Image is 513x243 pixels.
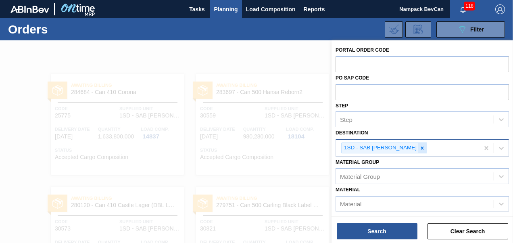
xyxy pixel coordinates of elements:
h1: Orders [8,25,119,34]
div: Order Review Request [405,21,431,38]
button: Filter [436,21,505,38]
span: Reports [304,4,325,14]
span: Tasks [188,4,206,14]
div: Step [340,116,352,123]
img: Logout [495,4,505,14]
img: TNhmsLtSVTkK8tSr43FrP2fwEKptu5GPRR3wAAAABJRU5ErkJggg== [10,6,49,13]
button: Notifications [450,4,476,15]
div: Material [340,200,361,207]
label: Material [336,187,360,193]
label: Step [336,103,348,109]
span: 118 [464,2,475,10]
span: Load Composition [246,4,296,14]
label: PO SAP Code [336,75,369,81]
label: Destination [336,130,368,136]
span: Planning [214,4,238,14]
div: Material Group [340,173,380,180]
label: Portal Order Code [336,47,389,53]
span: Filter [470,26,484,33]
div: 1SD - SAB [PERSON_NAME] [342,143,418,153]
div: Import Order Negotiation [385,21,403,38]
label: Material Group [336,159,379,165]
